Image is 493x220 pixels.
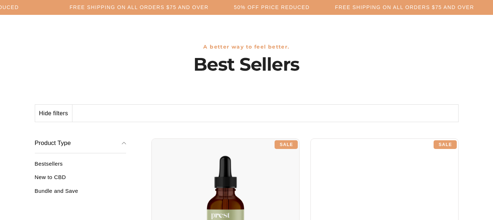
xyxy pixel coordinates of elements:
h5: 50% OFF PRICE REDUCED [234,4,310,11]
div: Sale [275,140,298,149]
a: Bundle and Save [35,188,126,200]
h3: A better way to feel better. [35,44,459,50]
a: Bestsellers [35,161,126,173]
h5: Free Shipping on all orders $75 and over [335,4,474,11]
button: Product Type [35,133,126,153]
h1: Best Sellers [35,54,459,75]
h5: Free Shipping on all orders $75 and over [70,4,209,11]
a: New to CBD [35,174,126,186]
div: Sale [434,140,457,149]
button: Hide filters [35,105,72,122]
